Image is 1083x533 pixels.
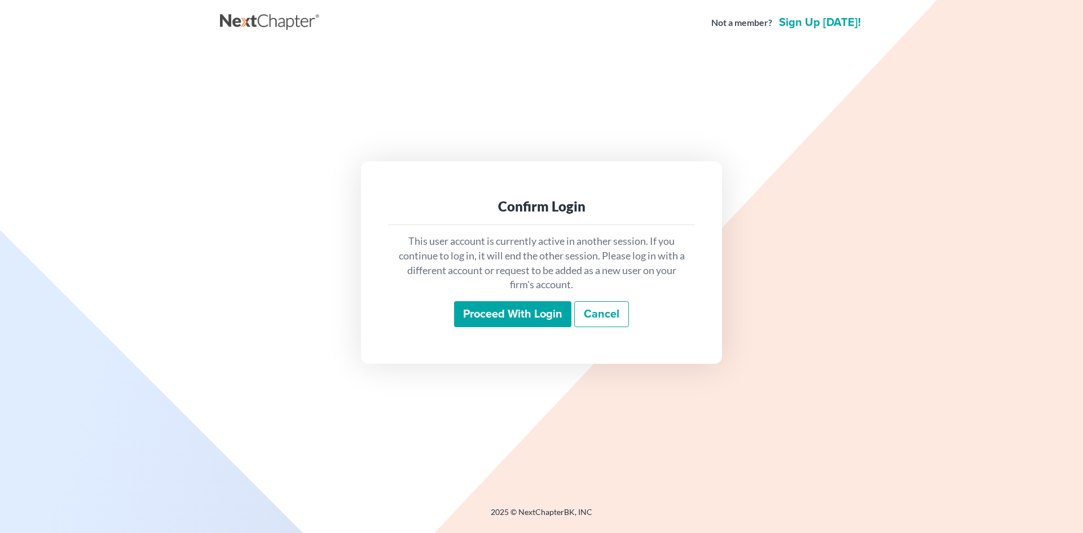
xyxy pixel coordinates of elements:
div: Confirm Login [397,197,686,215]
a: Sign up [DATE]! [777,17,863,28]
p: This user account is currently active in another session. If you continue to log in, it will end ... [397,234,686,292]
strong: Not a member? [711,16,772,29]
input: Proceed with login [454,301,571,327]
a: Cancel [574,301,629,327]
div: 2025 © NextChapterBK, INC [220,506,863,527]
